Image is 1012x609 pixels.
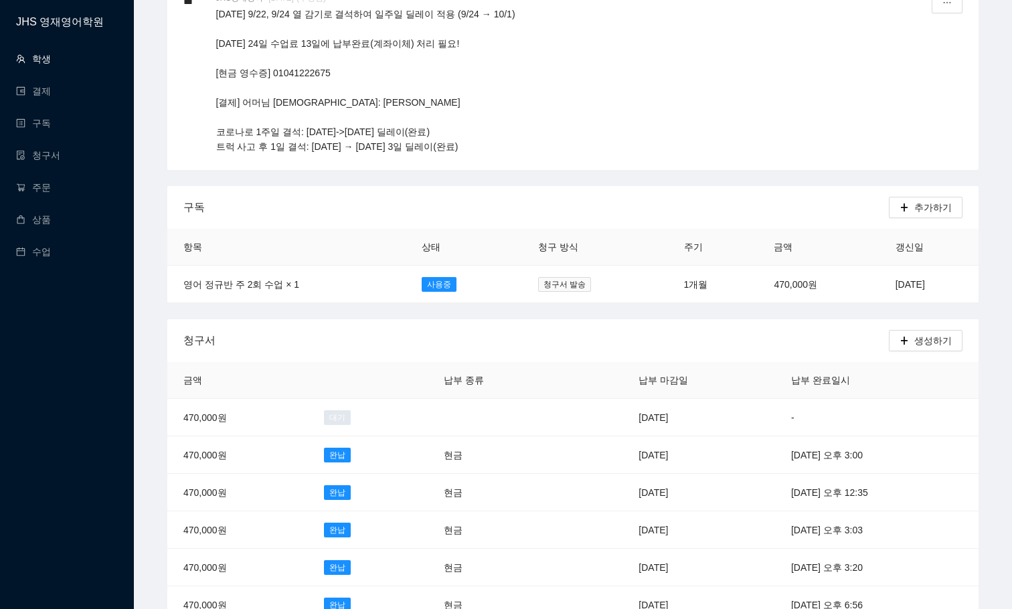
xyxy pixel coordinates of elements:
td: [DATE] [879,266,979,303]
span: plus [900,203,909,213]
a: calendar수업 [16,246,51,257]
span: 완납 [324,560,351,575]
td: 470,000원 [167,399,308,436]
td: [DATE] 오후 12:35 [775,474,979,511]
th: 갱신일 [879,229,979,266]
td: - [775,399,979,436]
span: 사용중 [422,277,456,292]
td: 470,000원 [758,266,879,303]
span: 생성하기 [914,333,952,348]
th: 납부 마감일 [622,362,775,399]
td: [DATE] [622,399,775,436]
span: 추가하기 [914,200,952,215]
a: team학생 [16,54,51,64]
td: 470,000원 [167,549,308,586]
span: 청구서 발송 [538,277,591,292]
th: 납부 완료일시 [775,362,979,399]
td: 470,000원 [167,474,308,511]
td: 현금 [428,549,562,586]
th: 청구 방식 [522,229,668,266]
div: 청구서 [183,321,889,359]
button: plus추가하기 [889,197,962,218]
span: 완납 [324,523,351,537]
p: [DATE] 9/22, 9/24 열 감기로 결석하여 일주일 딜레이 적용 (9/24 → 10/1) [DATE] 24일 수업료 13일에 납부완료(계좌이체) 처리 필요! [현금 영... [216,7,898,154]
td: [DATE] [622,511,775,549]
td: [DATE] 오후 3:00 [775,436,979,474]
td: [DATE] [622,549,775,586]
td: [DATE] 오후 3:03 [775,511,979,549]
span: 대기 [324,410,351,425]
th: 납부 종류 [428,362,562,399]
td: 470,000원 [167,511,308,549]
td: 현금 [428,436,562,474]
td: 현금 [428,511,562,549]
td: [DATE] [622,474,775,511]
td: 현금 [428,474,562,511]
th: 금액 [758,229,879,266]
button: plus생성하기 [889,330,962,351]
span: 완납 [324,485,351,500]
a: file-done청구서 [16,150,60,161]
span: 완납 [324,448,351,462]
th: 주기 [668,229,758,266]
a: wallet결제 [16,86,51,96]
th: 항목 [167,229,406,266]
th: 상태 [406,229,522,266]
a: profile구독 [16,118,51,128]
td: 영어 정규반 주 2회 수업 × 1 [167,266,406,303]
span: plus [900,336,909,347]
td: 1개월 [668,266,758,303]
td: [DATE] 오후 3:20 [775,549,979,586]
td: [DATE] [622,436,775,474]
a: shopping상품 [16,214,51,225]
div: 구독 [183,188,889,226]
td: 470,000원 [167,436,308,474]
th: 금액 [167,362,308,399]
a: shopping-cart주문 [16,182,51,193]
